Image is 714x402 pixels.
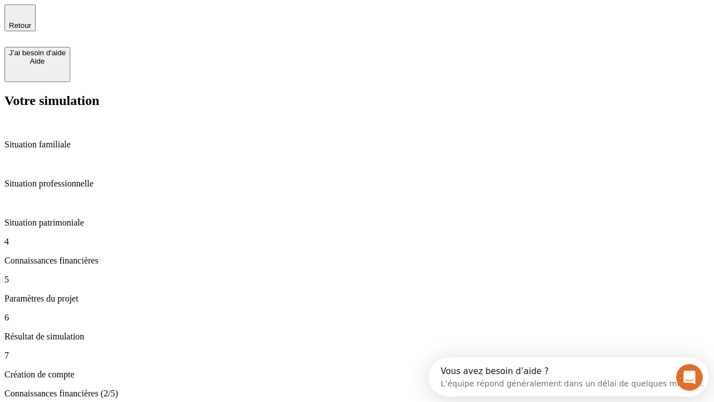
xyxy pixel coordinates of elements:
[4,332,710,342] p: Résultat de simulation
[4,4,36,31] button: Retour
[4,294,710,304] p: Paramètres du projet
[4,370,710,380] p: Création de compte
[4,351,710,361] p: 7
[4,218,710,228] p: Situation patrimoniale
[4,256,710,266] p: Connaissances financières
[4,313,710,323] p: 6
[12,18,274,30] div: L’équipe répond généralement dans un délai de quelques minutes.
[676,364,703,391] iframe: Intercom live chat
[12,9,274,18] div: Vous avez besoin d’aide ?
[4,275,710,285] p: 5
[4,179,710,189] p: Situation professionnelle
[429,357,708,396] iframe: Intercom live chat discovery launcher
[9,49,66,57] div: J’ai besoin d'aide
[4,4,307,35] div: Ouvrir le Messenger Intercom
[9,21,31,30] span: Retour
[4,93,710,108] h2: Votre simulation
[4,140,710,150] p: Situation familiale
[4,47,70,82] button: J’ai besoin d'aideAide
[4,237,710,247] p: 4
[9,57,66,65] div: Aide
[4,389,710,399] p: Connaissances financières (2/5)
